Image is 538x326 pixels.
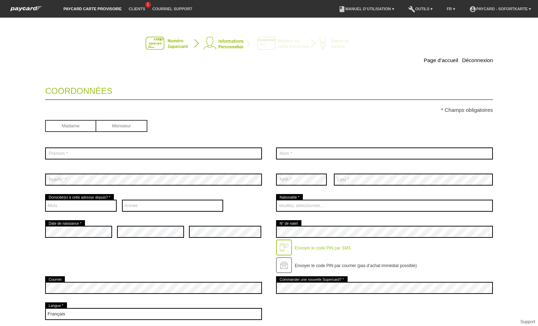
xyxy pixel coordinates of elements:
a: Support [520,319,535,324]
a: FR ▾ [443,7,459,11]
i: book [338,6,346,13]
legend: Coordonnées [45,79,493,100]
a: paycard Sofortkarte [7,8,46,13]
a: paycard carte provisoire [60,7,125,11]
img: instantcard-v2-fr-2.png [146,37,392,51]
a: Clients [125,7,149,11]
img: paycard Sofortkarte [7,5,46,12]
label: Envoyer le code PIN par courrier (pas d’achat immédiat possible) [295,263,417,268]
span: 1 [145,2,151,8]
a: buildOutils ▾ [405,7,436,11]
a: account_circlepaycard - Sofortkarte ▾ [466,7,534,11]
i: build [408,6,415,13]
a: Courriel Support [149,7,196,11]
a: bookManuel d’utilisation ▾ [335,7,398,11]
p: * Champs obligatoires [45,107,493,113]
i: account_circle [469,6,476,13]
label: Envoyer le code PIN par SMS [295,246,351,250]
a: Page d’accueil [424,57,458,63]
a: Déconnexion [462,57,493,63]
